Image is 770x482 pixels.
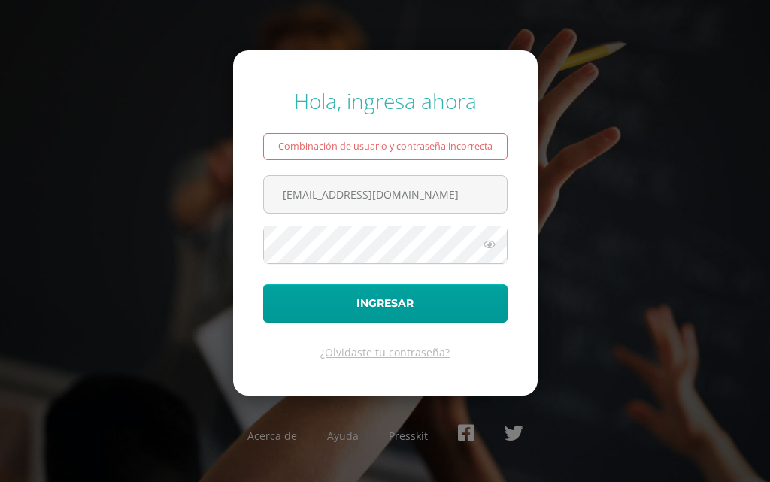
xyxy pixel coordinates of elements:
div: Hola, ingresa ahora [263,86,508,115]
a: Acerca de [247,429,297,443]
a: ¿Olvidaste tu contraseña? [320,345,450,359]
input: Correo electrónico o usuario [264,176,507,213]
button: Ingresar [263,284,508,323]
a: Ayuda [327,429,359,443]
div: Combinación de usuario y contraseña incorrecta [263,133,508,160]
a: Presskit [389,429,428,443]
